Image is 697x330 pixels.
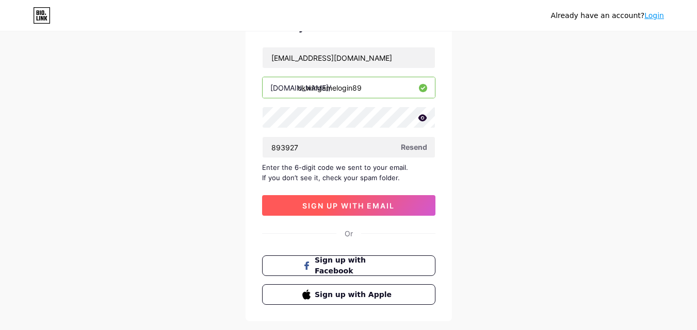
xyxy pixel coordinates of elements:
[551,10,664,21] div: Already have an account?
[263,47,435,68] input: Email
[263,77,435,98] input: username
[262,195,435,216] button: sign up with email
[262,284,435,305] button: Sign up with Apple
[302,201,395,210] span: sign up with email
[345,228,353,239] div: Or
[263,137,435,158] input: Paste login code
[262,255,435,276] button: Sign up with Facebook
[270,82,331,93] div: [DOMAIN_NAME]/
[644,11,664,20] a: Login
[315,289,395,300] span: Sign up with Apple
[401,142,427,152] span: Resend
[262,162,435,183] div: Enter the 6-digit code we sent to your email. If you don’t see it, check your spam folder.
[315,255,395,276] span: Sign up with Facebook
